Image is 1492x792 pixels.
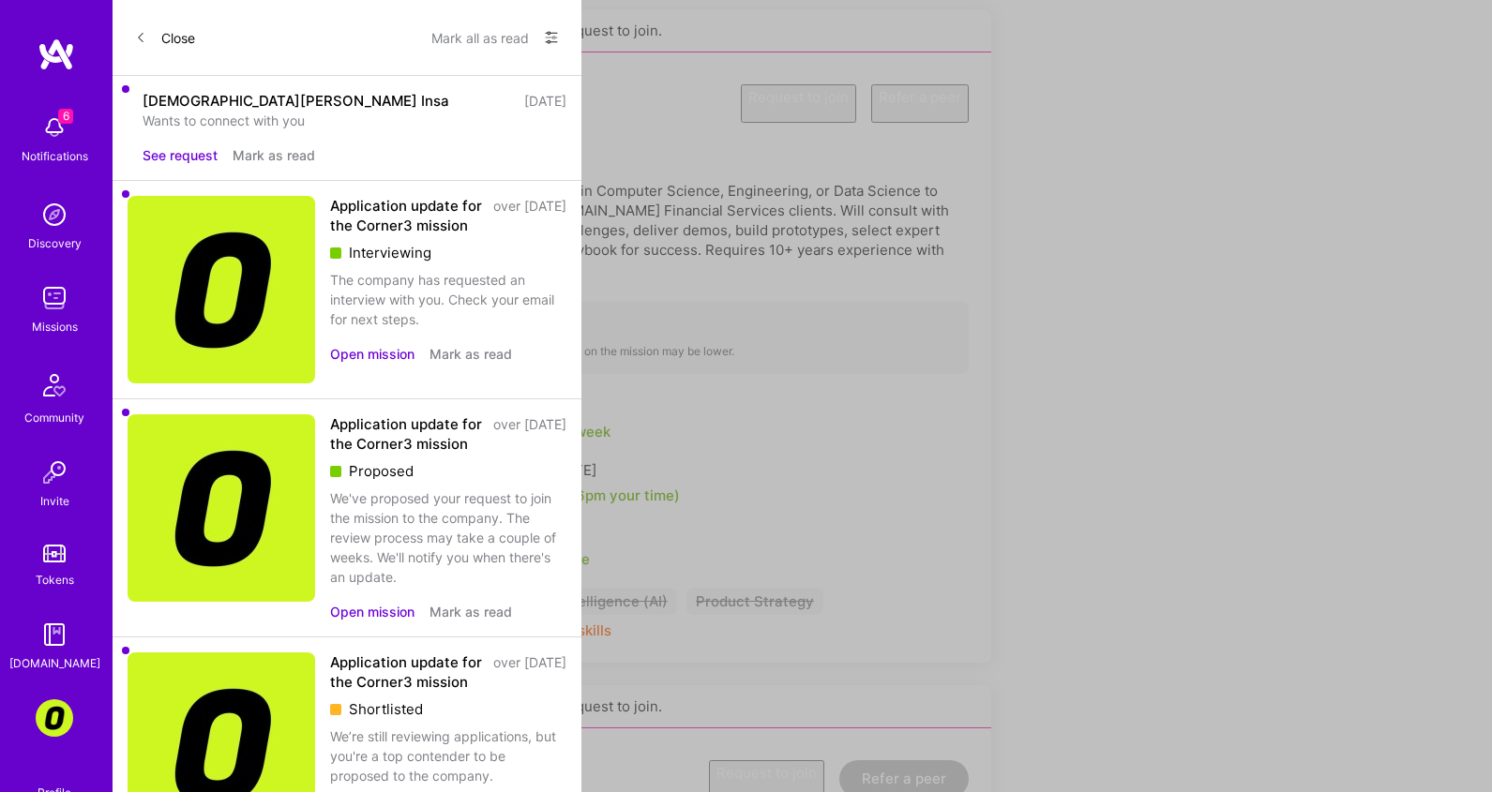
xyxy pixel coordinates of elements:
img: guide book [36,616,73,653]
img: tokens [43,545,66,562]
div: Application update for the Corner3 mission [330,652,482,692]
button: Mark all as read [431,22,529,52]
div: [DEMOGRAPHIC_DATA][PERSON_NAME] Insa [143,91,449,111]
div: over [DATE] [493,652,566,692]
div: We've proposed your request to join the mission to the company. The review process may take a cou... [330,488,566,587]
div: [DATE] [524,91,566,111]
div: Interviewing [330,243,566,262]
div: Missions [32,317,78,336]
button: See request [143,145,218,165]
button: Close [135,22,195,52]
button: Open mission [330,344,414,364]
img: Corner3: Building an AI User Researcher [36,699,73,737]
button: Mark as read [430,602,512,621]
img: logo [38,37,75,71]
div: Notifications [22,146,88,166]
div: Tokens [36,570,74,590]
span: 6 [58,109,73,124]
div: Wants to connect with you [143,111,566,130]
img: discovery [36,196,73,233]
button: Mark as read [430,344,512,364]
button: Mark as read [233,145,315,165]
div: Shortlisted [330,699,566,719]
img: Company Logo [128,196,315,383]
img: bell [36,109,73,146]
div: Invite [40,491,69,511]
div: over [DATE] [493,196,566,235]
div: The company has requested an interview with you. Check your email for next steps. [330,270,566,329]
img: teamwork [36,279,73,317]
div: [DOMAIN_NAME] [9,653,100,673]
button: Open mission [330,602,414,621]
div: Community [24,408,84,427]
div: Discovery [28,233,82,253]
img: Invite [36,454,73,491]
img: Company Logo [128,414,315,602]
div: Application update for the Corner3 mission [330,196,482,235]
div: Proposed [330,461,566,481]
div: We’re still reviewing applications, but you're a top contender to be proposed to the company. [330,726,566,785]
div: Application update for the Corner3 mission [330,414,482,454]
a: Corner3: Building an AI User Researcher [31,699,78,737]
div: over [DATE] [493,414,566,454]
img: Community [32,363,77,408]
